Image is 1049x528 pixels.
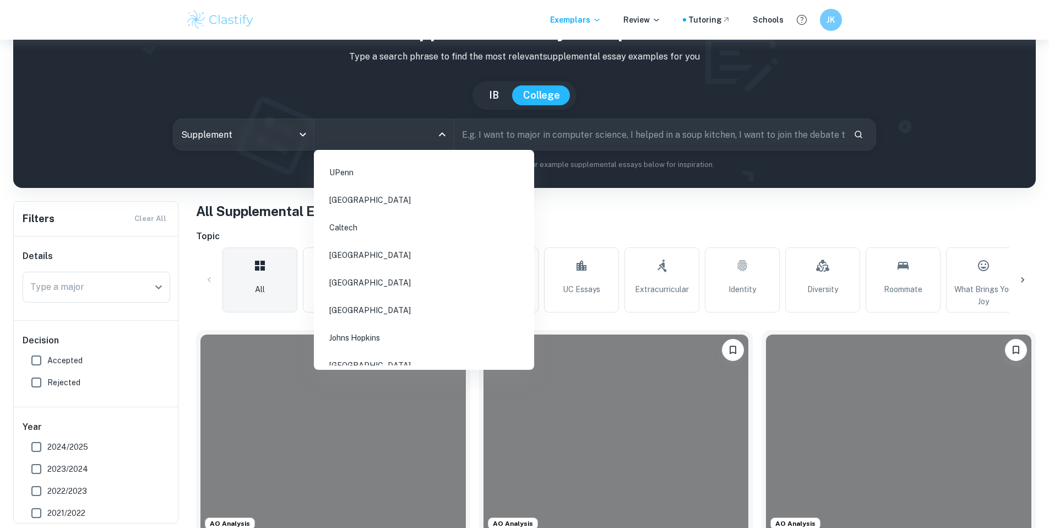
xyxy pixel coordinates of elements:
[623,14,661,26] p: Review
[23,250,170,263] h6: Details
[318,325,530,351] li: Johns Hopkins
[792,10,811,29] button: Help and Feedback
[563,283,600,295] span: UC Essays
[454,119,845,150] input: E.g. I want to major in computer science, I helped in a soup kitchen, I want to join the debate t...
[318,243,530,268] li: [GEOGRAPHIC_DATA]
[722,339,744,361] button: Bookmark
[824,14,837,26] h6: JK
[318,270,530,295] li: [GEOGRAPHIC_DATA]
[196,201,1036,221] h1: All Supplemental Essay Examples
[47,463,88,475] span: 2023/2024
[729,283,756,295] span: Identity
[550,14,601,26] p: Exemplars
[318,298,530,323] li: [GEOGRAPHIC_DATA]
[753,14,784,26] a: Schools
[635,283,689,295] span: Extracurricular
[434,127,450,142] button: Close
[318,187,530,213] li: [GEOGRAPHIC_DATA]
[849,125,868,144] button: Search
[47,354,83,367] span: Accepted
[23,421,170,434] h6: Year
[951,283,1016,308] span: What Brings You Joy
[512,85,571,105] button: College
[47,441,88,453] span: 2024/2025
[318,160,530,185] li: UPenn
[23,334,170,347] h6: Decision
[255,283,265,295] span: All
[807,283,838,295] span: Diversity
[47,485,87,497] span: 2022/2023
[318,353,530,378] li: [GEOGRAPHIC_DATA]
[186,9,256,31] img: Clastify logo
[820,9,842,31] button: JK
[1005,339,1027,361] button: Bookmark
[318,215,530,240] li: Caltech
[196,230,1036,243] h6: Topic
[173,119,313,150] div: Supplement
[151,279,166,295] button: Open
[22,50,1027,63] p: Type a search phrase to find the most relevant supplemental essay examples for you
[884,283,922,295] span: Roommate
[688,14,731,26] a: Tutoring
[47,507,85,519] span: 2021/2022
[478,85,510,105] button: IB
[23,211,55,227] h6: Filters
[47,376,80,389] span: Rejected
[22,159,1027,170] p: Not sure what to search for? You can always look through our example supplemental essays below fo...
